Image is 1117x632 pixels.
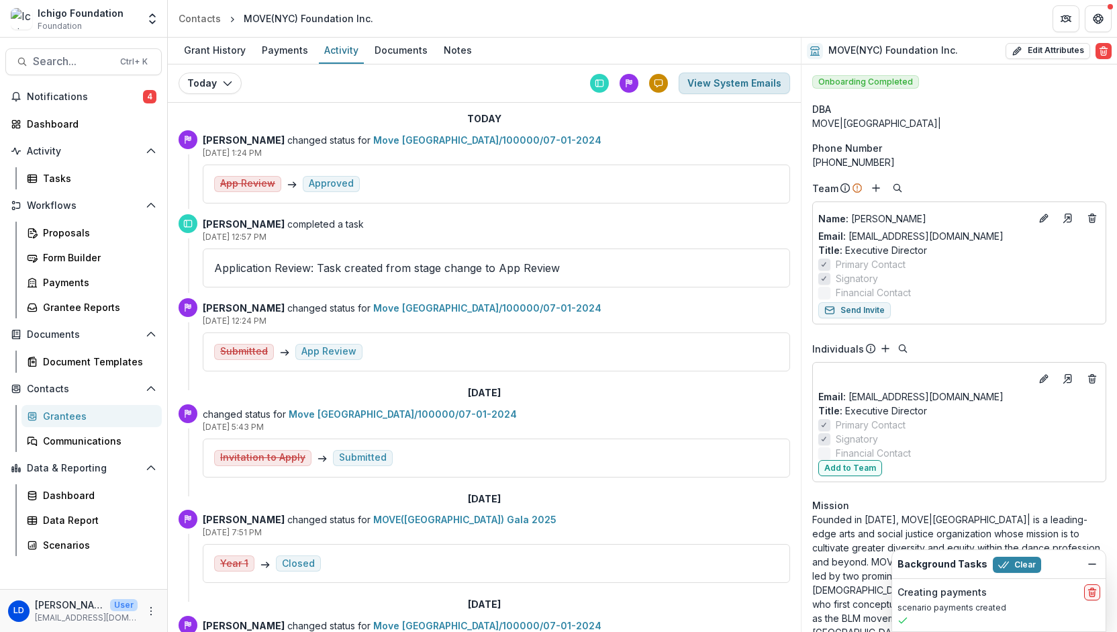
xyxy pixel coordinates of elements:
[369,38,433,64] a: Documents
[836,271,878,285] span: Signatory
[812,155,1106,169] div: [PHONE_NUMBER]
[1084,210,1100,226] button: Deletes
[818,244,842,256] span: Title :
[468,494,501,505] h2: [DATE]
[1057,208,1079,229] a: Go to contact
[203,147,790,159] p: [DATE] 1:24 PM
[5,48,162,75] button: Search...
[818,229,1004,243] a: Email: [EMAIL_ADDRESS][DOMAIN_NAME]
[256,38,313,64] a: Payments
[35,598,105,612] p: [PERSON_NAME]
[220,178,275,189] s: App Review
[373,302,601,314] a: Move [GEOGRAPHIC_DATA]/100000/07-01-2024
[897,587,987,598] h2: Creating payments
[812,498,849,512] span: Mission
[818,212,1030,226] a: Name: [PERSON_NAME]
[818,391,846,402] span: Email:
[43,300,151,314] div: Grantee Reports
[203,133,790,147] p: changed status for
[21,351,162,373] a: Document Templates
[301,346,356,357] div: App Review
[828,45,958,56] h2: MOVE(NYC) Foundation Inc.
[220,346,268,357] s: Submitted
[21,296,162,318] a: Grantee Reports
[143,5,162,32] button: Open entity switcher
[339,452,387,463] div: Submitted
[467,114,501,125] h2: Today
[812,116,1106,130] div: MOVE|[GEOGRAPHIC_DATA]|
[438,38,477,64] a: Notes
[818,213,848,224] span: Name :
[21,509,162,531] a: Data Report
[818,460,882,476] button: Add to Team
[812,75,919,89] span: Onboarding Completed
[21,271,162,294] a: Payments
[27,200,140,212] span: Workflows
[836,446,911,460] span: Financial Contact
[203,421,790,433] p: [DATE] 5:43 PM
[818,230,846,242] span: Email:
[220,452,305,463] s: Invitation to Apply
[179,11,221,26] div: Contacts
[43,251,151,265] div: Form Builder
[179,40,251,60] div: Grant History
[5,140,162,162] button: Open Activity
[1085,5,1112,32] button: Get Help
[1006,43,1090,59] button: Edit Attributes
[1084,584,1100,600] button: delete
[993,557,1041,573] button: Clear
[244,11,373,26] div: MOVE(NYC) Foundation Inc.
[836,285,911,300] span: Financial Contact
[43,434,151,448] div: Communications
[438,40,477,60] div: Notes
[679,73,790,94] button: View System Emails
[836,257,906,271] span: Primary Contact
[812,181,838,195] p: Team
[1084,556,1100,572] button: Dismiss
[895,341,911,357] button: Search
[27,146,140,157] span: Activity
[203,231,790,243] p: [DATE] 12:57 PM
[38,6,124,20] div: Ichigo Foundation
[21,167,162,189] a: Tasks
[1036,371,1052,387] button: Edit
[35,612,138,624] p: [EMAIL_ADDRESS][DOMAIN_NAME]
[179,38,251,64] a: Grant History
[38,20,82,32] span: Foundation
[203,620,285,631] strong: [PERSON_NAME]
[203,218,285,230] strong: [PERSON_NAME]
[282,558,315,570] div: Closed
[33,55,112,68] span: Search...
[1036,210,1052,226] button: Edit
[836,418,906,432] span: Primary Contact
[203,514,285,525] strong: [PERSON_NAME]
[5,113,162,135] a: Dashboard
[818,243,1100,257] p: Executive Director
[21,405,162,427] a: Grantees
[173,9,379,28] nav: breadcrumb
[21,246,162,269] a: Form Builder
[468,599,501,611] h2: [DATE]
[43,171,151,185] div: Tasks
[1057,368,1079,390] a: Go to contact
[818,390,1004,404] a: Email: [EMAIL_ADDRESS][DOMAIN_NAME]
[220,558,248,570] s: Year 1
[21,222,162,244] a: Proposals
[203,315,790,327] p: [DATE] 12:24 PM
[468,388,501,399] h2: [DATE]
[203,407,790,421] p: changed status for
[179,73,242,94] button: Today
[27,329,140,341] span: Documents
[373,134,601,146] a: Move [GEOGRAPHIC_DATA]/100000/07-01-2024
[21,484,162,506] a: Dashboard
[11,8,32,30] img: Ichigo Foundation
[256,40,313,60] div: Payments
[43,275,151,289] div: Payments
[897,602,1100,614] p: scenario payments created
[43,488,151,502] div: Dashboard
[818,212,1030,226] p: [PERSON_NAME]
[818,405,842,416] span: Title :
[369,40,433,60] div: Documents
[27,463,140,474] span: Data & Reporting
[5,457,162,479] button: Open Data & Reporting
